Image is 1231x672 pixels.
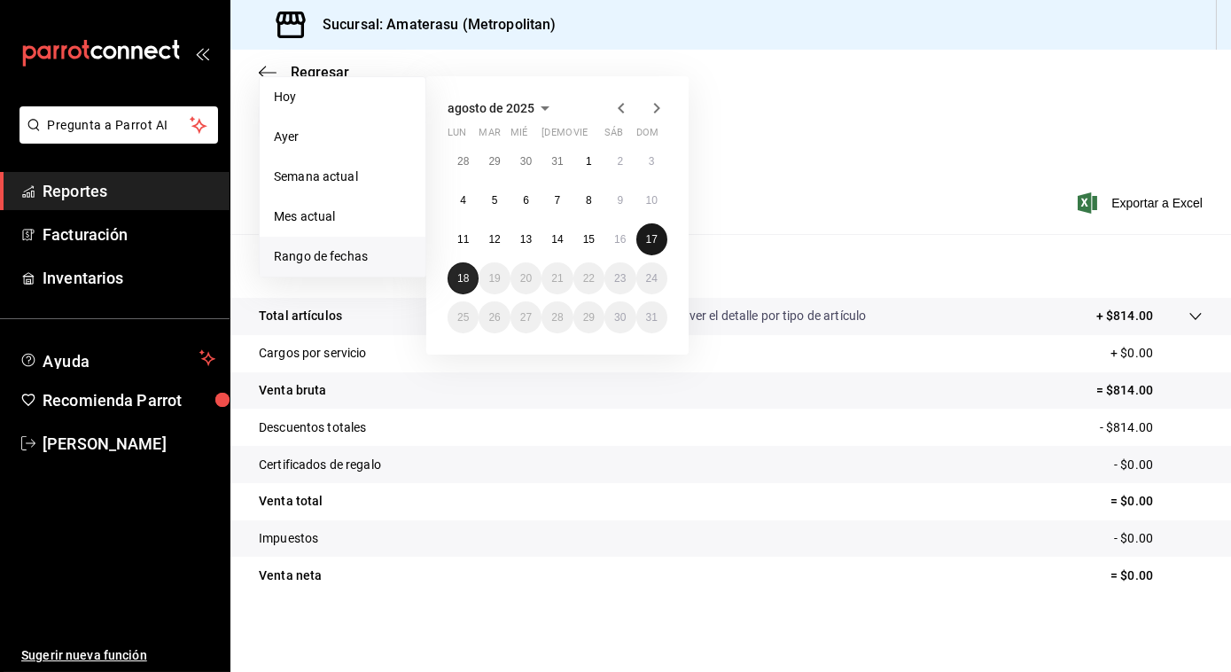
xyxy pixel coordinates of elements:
button: 11 de agosto de 2025 [448,223,479,255]
abbr: 9 de agosto de 2025 [617,194,623,207]
button: 18 de agosto de 2025 [448,262,479,294]
abbr: 4 de agosto de 2025 [460,194,466,207]
abbr: 21 de agosto de 2025 [551,272,563,285]
button: 2 de agosto de 2025 [604,145,635,177]
abbr: 20 de agosto de 2025 [520,272,532,285]
button: 17 de agosto de 2025 [636,223,667,255]
abbr: 22 de agosto de 2025 [583,272,595,285]
button: 24 de agosto de 2025 [636,262,667,294]
abbr: 12 de agosto de 2025 [488,233,500,246]
button: 30 de agosto de 2025 [604,301,635,333]
button: Regresar [259,64,349,81]
button: 31 de agosto de 2025 [636,301,667,333]
button: 12 de agosto de 2025 [479,223,510,255]
p: = $814.00 [1096,381,1203,400]
button: 31 de julio de 2025 [541,145,573,177]
p: Descuentos totales [259,418,366,437]
abbr: 28 de julio de 2025 [457,155,469,168]
button: 13 de agosto de 2025 [510,223,541,255]
abbr: 14 de agosto de 2025 [551,233,563,246]
span: agosto de 2025 [448,101,534,115]
button: 26 de agosto de 2025 [479,301,510,333]
button: Pregunta a Parrot AI [19,106,218,144]
p: + $814.00 [1096,307,1153,325]
abbr: 31 de agosto de 2025 [646,311,658,324]
p: Venta total [259,492,323,511]
p: = $0.00 [1110,567,1203,585]
button: 15 de agosto de 2025 [573,223,604,255]
button: 22 de agosto de 2025 [573,262,604,294]
p: Venta bruta [259,381,326,400]
p: + $0.00 [1110,344,1203,363]
button: 1 de agosto de 2025 [573,145,604,177]
abbr: 8 de agosto de 2025 [586,194,592,207]
button: 28 de agosto de 2025 [541,301,573,333]
p: Venta neta [259,567,322,585]
span: Rango de fechas [274,247,411,266]
abbr: 7 de agosto de 2025 [555,194,561,207]
span: Hoy [274,88,411,106]
span: Ayer [274,128,411,146]
button: 5 de agosto de 2025 [479,184,510,216]
span: Semana actual [274,168,411,186]
abbr: 27 de agosto de 2025 [520,311,532,324]
button: 16 de agosto de 2025 [604,223,635,255]
abbr: 25 de agosto de 2025 [457,311,469,324]
button: 10 de agosto de 2025 [636,184,667,216]
span: Pregunta a Parrot AI [48,116,191,135]
abbr: 24 de agosto de 2025 [646,272,658,285]
abbr: 18 de agosto de 2025 [457,272,469,285]
abbr: 11 de agosto de 2025 [457,233,469,246]
button: 14 de agosto de 2025 [541,223,573,255]
span: Sugerir nueva función [21,646,215,665]
abbr: 2 de agosto de 2025 [617,155,623,168]
abbr: 6 de agosto de 2025 [523,194,529,207]
abbr: 30 de julio de 2025 [520,155,532,168]
abbr: 29 de agosto de 2025 [583,311,595,324]
span: Facturación [43,223,215,246]
button: 28 de julio de 2025 [448,145,479,177]
button: 3 de agosto de 2025 [636,145,667,177]
abbr: 28 de agosto de 2025 [551,311,563,324]
abbr: 16 de agosto de 2025 [614,233,626,246]
button: 7 de agosto de 2025 [541,184,573,216]
span: [PERSON_NAME] [43,432,215,456]
abbr: 5 de agosto de 2025 [492,194,498,207]
h3: Sucursal: Amaterasu (Metropolitan) [308,14,556,35]
abbr: miércoles [510,127,527,145]
a: Pregunta a Parrot AI [12,129,218,147]
button: 20 de agosto de 2025 [510,262,541,294]
button: 19 de agosto de 2025 [479,262,510,294]
abbr: lunes [448,127,466,145]
abbr: viernes [573,127,588,145]
button: 6 de agosto de 2025 [510,184,541,216]
button: 23 de agosto de 2025 [604,262,635,294]
abbr: 29 de julio de 2025 [488,155,500,168]
p: Total artículos [259,307,342,325]
abbr: 30 de agosto de 2025 [614,311,626,324]
abbr: 1 de agosto de 2025 [586,155,592,168]
button: agosto de 2025 [448,98,556,119]
abbr: 23 de agosto de 2025 [614,272,626,285]
abbr: jueves [541,127,646,145]
abbr: 13 de agosto de 2025 [520,233,532,246]
span: Mes actual [274,207,411,226]
button: 8 de agosto de 2025 [573,184,604,216]
p: Impuestos [259,529,318,548]
abbr: martes [479,127,500,145]
abbr: 19 de agosto de 2025 [488,272,500,285]
abbr: sábado [604,127,623,145]
span: Recomienda Parrot [43,388,215,412]
button: 4 de agosto de 2025 [448,184,479,216]
button: 9 de agosto de 2025 [604,184,635,216]
button: 30 de julio de 2025 [510,145,541,177]
p: = $0.00 [1110,492,1203,511]
button: open_drawer_menu [195,46,209,60]
abbr: 17 de agosto de 2025 [646,233,658,246]
button: 21 de agosto de 2025 [541,262,573,294]
button: Exportar a Excel [1081,192,1203,214]
span: Regresar [291,64,349,81]
span: Inventarios [43,266,215,290]
button: 25 de agosto de 2025 [448,301,479,333]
